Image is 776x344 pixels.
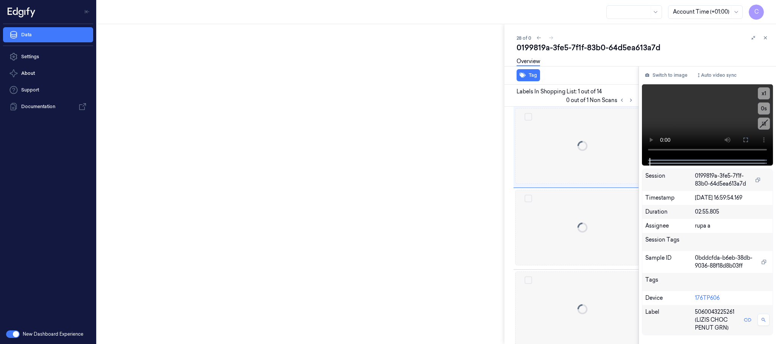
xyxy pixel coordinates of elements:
[645,172,695,188] div: Session
[3,99,93,114] a: Documentation
[517,57,540,66] a: Overview
[645,236,695,248] div: Session Tags
[645,222,695,230] div: Assignee
[3,66,93,81] button: About
[525,195,532,202] button: Select row
[695,222,770,230] div: rupa a
[645,194,695,202] div: Timestamp
[566,96,635,105] span: 0 out of 1 Non Scans
[749,5,764,20] button: C
[3,49,93,64] a: Settings
[695,194,770,202] div: [DATE] 16:59:54.169
[517,42,770,53] div: 0199819a-3fe5-7f1f-83b0-64d5ea613a7d
[517,69,540,81] button: Tag
[642,69,690,81] button: Switch to image
[695,294,770,302] div: 176TP606
[517,35,531,41] span: 28 of 0
[693,69,740,81] button: Auto video sync
[695,172,751,188] span: 0199819a-3fe5-7f1f-83b0-64d5ea613a7d
[3,27,93,42] a: Data
[645,254,695,270] div: Sample ID
[525,276,532,284] button: Select row
[3,82,93,98] a: Support
[645,276,695,288] div: Tags
[81,6,93,18] button: Toggle Navigation
[517,88,602,96] span: Labels In Shopping List: 1 out of 14
[695,208,770,216] div: 02:55.805
[645,294,695,302] div: Device
[645,208,695,216] div: Duration
[758,87,770,99] button: x1
[758,102,770,115] button: 0s
[695,254,757,270] span: 0bddcfda-b6eb-38db-9036-88f18d8b03ff
[645,308,695,332] div: Label
[695,308,738,332] span: 5060043225261 (LIZIS CHOC PENUT GRN)
[525,113,532,121] button: Select row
